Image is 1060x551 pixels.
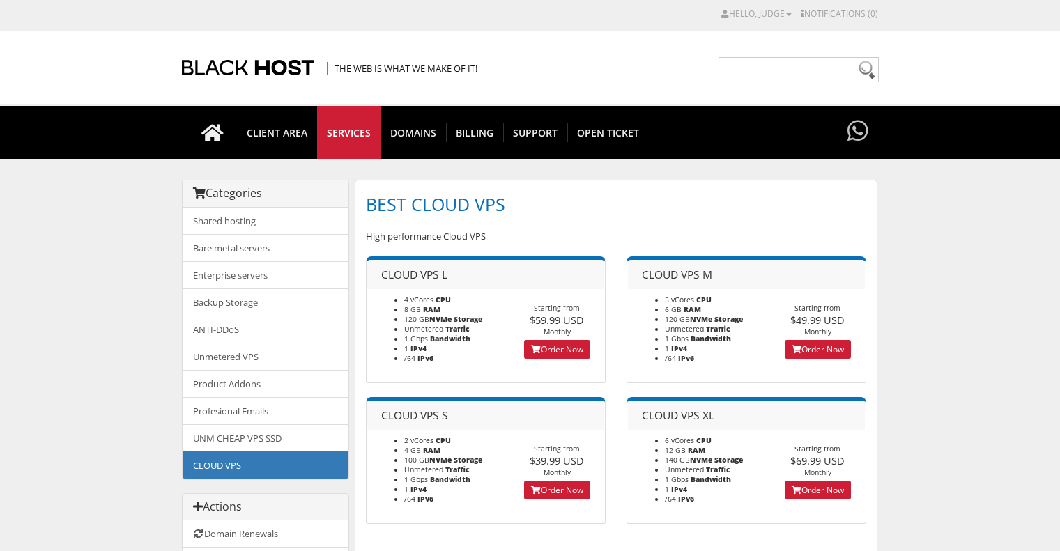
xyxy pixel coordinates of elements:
b: RAM [684,304,701,314]
a: CLOUD VPS [183,451,348,479]
a: ANTI-DDoS [183,316,348,343]
b: IPv6 [417,353,433,363]
b: Bandwidth [430,474,470,484]
a: Go to homepage [187,106,238,159]
a: Notifications (0) [801,8,878,20]
span: CLOUD VPS M [642,267,712,282]
b: CPU [696,295,712,304]
span: Unmetered [665,324,704,334]
b: Storage [714,455,743,465]
span: 1 Gbps [665,334,689,343]
b: Traffic [445,465,470,474]
span: 1 [404,484,408,494]
b: RAM [423,304,440,314]
input: Need help? [719,57,879,82]
span: Open Ticket [567,123,649,142]
span: 6 GB [665,304,682,314]
b: IPv4 [410,484,427,494]
span: 1 Gbps [404,334,428,343]
span: Unmetered [665,465,704,474]
span: Domains [381,123,447,142]
div: Starting from Monthly [770,444,866,477]
a: Domain Renewals [183,520,348,548]
a: Hello, Judge [721,8,792,20]
b: Storage [454,455,482,465]
a: Backup Storage [183,288,348,316]
div: Starting from Monthly [770,303,866,336]
span: 12 GB [665,445,686,455]
span: CLOUD VPS S [381,408,448,423]
b: RAM [423,445,440,455]
a: UNM CHEAP VPS SSD [183,424,348,452]
a: Order Now [785,481,851,499]
a: Billing [446,106,504,159]
span: $69.99 USD [790,453,845,467]
b: NVMe [690,455,712,465]
a: Open Ticket [567,106,649,159]
b: IPv6 [417,494,433,504]
span: CLOUD VPS XL [642,408,714,423]
span: 120 GB [404,314,452,324]
h1: BEST CLOUD VPS [366,191,866,219]
a: Shared hosting [183,208,348,235]
span: 100 GB [404,455,452,465]
span: 8 GB [404,304,421,314]
b: IPv4 [410,343,427,353]
span: 1 Gbps [404,474,428,484]
a: SERVICES [317,106,381,159]
span: /64 [665,494,676,504]
span: 3 vCores [665,295,694,304]
b: NVMe [429,314,452,324]
b: CPU [696,435,712,445]
b: Traffic [445,324,470,334]
span: The Web is what we make of it! [327,62,477,75]
b: RAM [688,445,705,455]
h3: Categories [193,187,338,200]
span: 2 vCores [404,435,433,445]
span: 4 GB [404,445,421,455]
span: Support [503,123,568,142]
a: Bare metal servers [183,234,348,262]
a: Support [503,106,568,159]
span: CLOUD VPS L [381,267,447,282]
h3: Actions [193,501,338,513]
span: Billing [446,123,504,142]
a: Product Addons [183,370,348,398]
span: 1 [404,343,408,353]
b: NVMe [690,314,712,324]
span: 120 GB [665,314,712,324]
span: CLIENT AREA [237,123,318,142]
span: $59.99 USD [530,313,584,327]
b: IPv4 [671,343,687,353]
span: 6 vCores [665,435,694,445]
div: Starting from Monthly [509,303,605,336]
b: Traffic [706,324,730,334]
span: 1 Gbps [665,474,689,484]
p: High performance Cloud VPS [366,230,866,242]
b: CPU [436,435,451,445]
b: Storage [454,314,482,324]
b: IPv4 [671,484,687,494]
span: Unmetered [404,324,443,334]
b: Storage [714,314,743,324]
span: $39.99 USD [530,453,584,467]
span: $49.99 USD [790,313,845,327]
a: Domains [381,106,447,159]
a: CLIENT AREA [237,106,318,159]
a: Have questions? [844,106,872,157]
a: Order Now [785,340,851,359]
span: /64 [404,494,415,504]
span: 1 [665,484,669,494]
span: Unmetered [404,465,443,474]
b: Bandwidth [691,334,731,343]
b: IPv6 [678,494,694,504]
span: 4 vCores [404,295,433,304]
b: Traffic [706,465,730,474]
b: Bandwidth [430,334,470,343]
a: Order Now [524,340,590,359]
b: NVMe [429,455,452,465]
span: 140 GB [665,455,712,465]
span: /64 [404,353,415,363]
span: SERVICES [317,123,381,142]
